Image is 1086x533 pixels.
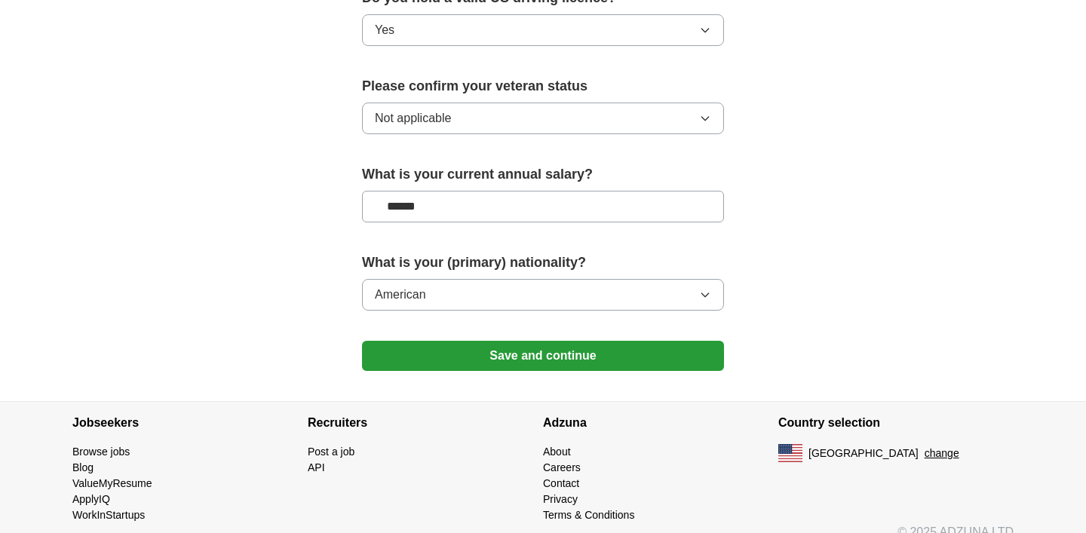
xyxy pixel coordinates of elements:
[362,279,724,311] button: American
[72,446,130,458] a: Browse jobs
[543,461,581,473] a: Careers
[543,477,579,489] a: Contact
[543,493,578,505] a: Privacy
[375,109,451,127] span: Not applicable
[72,461,94,473] a: Blog
[543,446,571,458] a: About
[543,509,634,521] a: Terms & Conditions
[72,493,110,505] a: ApplyIQ
[778,402,1014,444] h4: Country selection
[375,21,394,39] span: Yes
[362,253,724,273] label: What is your (primary) nationality?
[362,14,724,46] button: Yes
[808,446,919,461] span: [GEOGRAPHIC_DATA]
[308,461,325,473] a: API
[362,76,724,96] label: Please confirm your veteran status
[362,103,724,134] button: Not applicable
[362,341,724,371] button: Save and continue
[375,286,426,304] span: American
[308,446,354,458] a: Post a job
[362,164,724,185] label: What is your current annual salary?
[72,477,152,489] a: ValueMyResume
[778,444,802,462] img: US flag
[72,509,145,521] a: WorkInStartups
[925,446,959,461] button: change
